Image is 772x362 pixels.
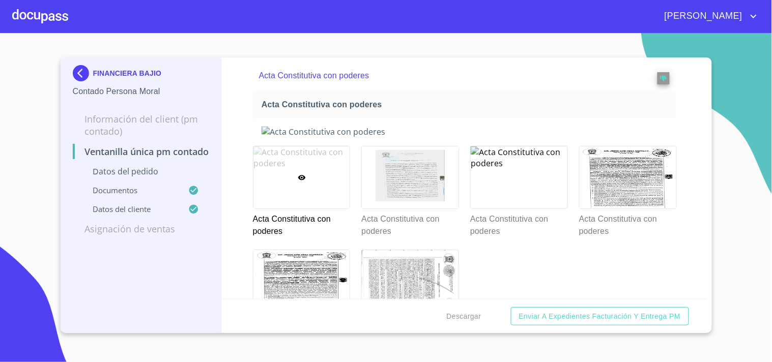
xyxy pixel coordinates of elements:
span: [PERSON_NAME] [657,8,748,24]
img: Acta Constitutiva con poderes [580,146,676,208]
p: Acta Constitutiva con poderes [470,209,567,237]
p: Acta Constitutiva con poderes [579,209,676,237]
p: Asignación de Ventas [73,223,210,235]
div: FINANCIERA BAJIO [73,65,210,85]
img: Acta Constitutiva con poderes [262,126,667,137]
p: Datos del cliente [73,204,189,214]
img: Acta Constitutiva con poderes [471,146,567,169]
span: Acta Constitutiva con poderes [262,99,671,110]
p: Acta Constitutiva con poderes [253,209,350,237]
span: Enviar a Expedientes Facturación y Entrega PM [519,310,681,323]
img: Acta Constitutiva con poderes [362,250,459,312]
img: Acta Constitutiva con poderes [253,250,350,312]
p: Información del Client (PM contado) [73,113,210,137]
p: Acta Constitutiva con poderes [259,70,628,82]
button: account of current user [657,8,760,24]
p: Documentos [73,185,189,195]
p: Acta Constitutiva con poderes [361,209,458,237]
button: reject [657,72,670,84]
button: Enviar a Expedientes Facturación y Entrega PM [511,307,689,326]
p: Contado Persona Moral [73,85,210,98]
p: FINANCIERA BAJIO [93,69,162,77]
p: Ventanilla única PM contado [73,145,210,158]
img: Docupass spot blue [73,65,93,81]
img: Acta Constitutiva con poderes [362,146,459,208]
button: Descargar [442,307,485,326]
span: Descargar [446,310,481,323]
p: Datos del pedido [73,166,210,177]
